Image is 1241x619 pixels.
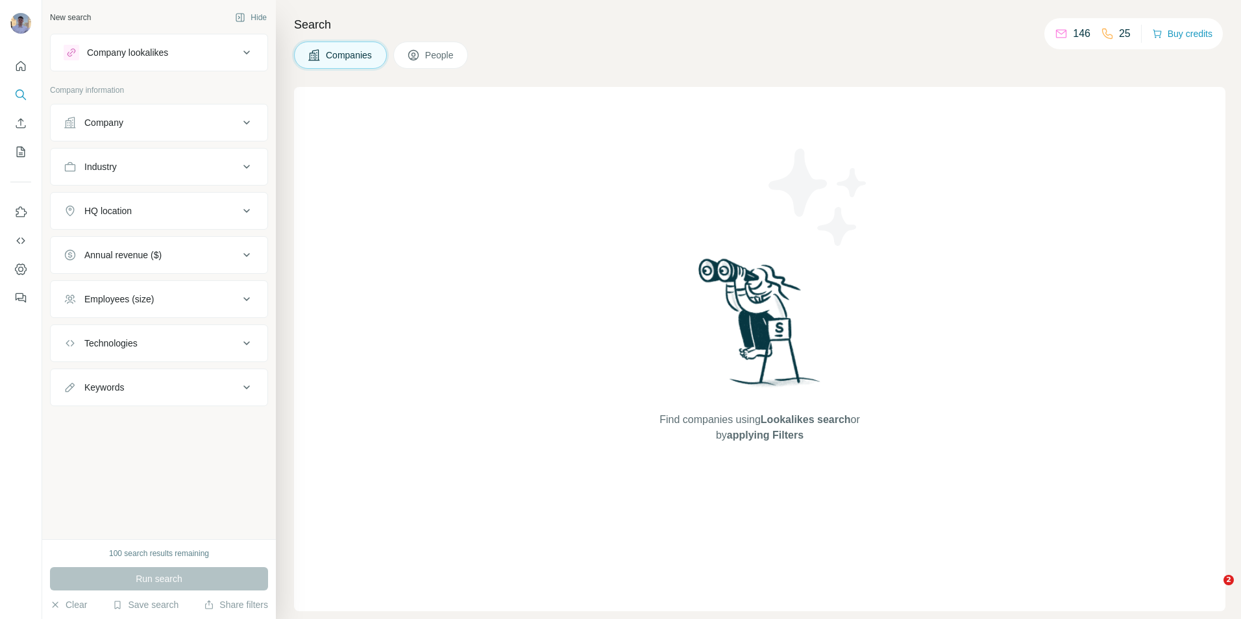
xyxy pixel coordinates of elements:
[656,412,863,443] span: Find companies using or by
[50,84,268,96] p: Company information
[51,107,267,138] button: Company
[10,140,31,164] button: My lists
[51,284,267,315] button: Employees (size)
[84,293,154,306] div: Employees (size)
[10,13,31,34] img: Avatar
[51,37,267,68] button: Company lookalikes
[84,160,117,173] div: Industry
[10,83,31,106] button: Search
[87,46,168,59] div: Company lookalikes
[84,116,123,129] div: Company
[760,139,877,256] img: Surfe Illustration - Stars
[294,16,1225,34] h4: Search
[50,12,91,23] div: New search
[1197,575,1228,606] iframe: Intercom live chat
[10,258,31,281] button: Dashboard
[727,430,804,441] span: applying Filters
[204,598,268,611] button: Share filters
[51,239,267,271] button: Annual revenue ($)
[84,249,162,261] div: Annual revenue ($)
[84,381,124,394] div: Keywords
[1152,25,1212,43] button: Buy credits
[10,200,31,224] button: Use Surfe on LinkedIn
[1223,575,1234,585] span: 2
[693,255,828,400] img: Surfe Illustration - Woman searching with binoculars
[425,49,455,62] span: People
[10,55,31,78] button: Quick start
[51,328,267,359] button: Technologies
[51,151,267,182] button: Industry
[226,8,276,27] button: Hide
[84,204,132,217] div: HQ location
[10,286,31,309] button: Feedback
[84,337,138,350] div: Technologies
[112,598,178,611] button: Save search
[10,229,31,252] button: Use Surfe API
[326,49,373,62] span: Companies
[1119,26,1131,42] p: 25
[50,598,87,611] button: Clear
[51,372,267,403] button: Keywords
[109,548,209,559] div: 100 search results remaining
[10,112,31,135] button: Enrich CSV
[51,195,267,226] button: HQ location
[761,414,851,425] span: Lookalikes search
[1073,26,1090,42] p: 146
